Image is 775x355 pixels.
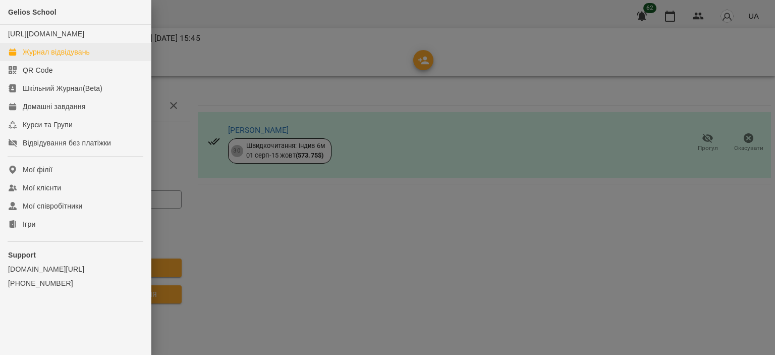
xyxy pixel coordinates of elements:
[23,102,85,112] div: Домашні завдання
[23,201,83,211] div: Мої співробітники
[8,264,143,274] a: [DOMAIN_NAME][URL]
[23,65,53,75] div: QR Code
[8,250,143,260] p: Support
[23,183,61,193] div: Мої клієнти
[23,165,52,175] div: Мої філії
[23,138,111,148] div: Відвідування без платіжки
[8,30,84,38] a: [URL][DOMAIN_NAME]
[23,47,90,57] div: Журнал відвідувань
[23,219,35,229] div: Ігри
[23,120,73,130] div: Курси та Групи
[8,278,143,288] a: [PHONE_NUMBER]
[23,83,102,93] div: Шкільний Журнал(Beta)
[8,8,57,16] span: Gelios School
